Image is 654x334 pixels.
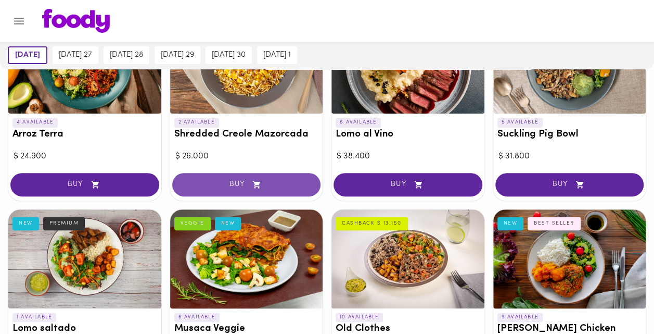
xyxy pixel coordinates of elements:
[263,51,291,60] span: [DATE] 1
[212,51,246,60] span: [DATE] 30
[174,217,211,230] div: VEGGIE
[14,151,156,163] div: $ 24.900
[12,118,58,127] p: 4 AVAILABLE
[42,9,110,33] img: logo.png
[43,217,85,230] div: PREMIUM
[175,151,318,163] div: $ 26.000
[497,313,543,322] p: 9 AVAILABLE
[59,51,92,60] span: [DATE] 27
[498,151,641,163] div: $ 31.800
[493,209,646,308] div: Pollo de la Nona
[497,129,642,140] h3: Suckling Pig Bowl
[161,51,194,60] span: [DATE] 29
[104,46,149,64] button: [DATE] 28
[497,217,524,230] div: NEW
[528,217,581,230] div: BEST SELLER
[594,274,644,324] iframe: Messagebird Livechat Widget
[336,118,381,127] p: 6 AVAILABLE
[8,209,161,308] div: Lomo saltado
[12,313,56,322] p: 1 AVAILABLE
[336,313,383,322] p: 10 AVAILABLE
[331,209,484,308] div: Ropa Vieja
[497,118,543,127] p: 5 AVAILABLE
[110,51,143,60] span: [DATE] 28
[68,180,84,189] font: BUY
[552,180,568,189] font: BUY
[495,173,644,196] button: BUY
[155,46,200,64] button: [DATE] 29
[15,51,40,60] span: [DATE]
[174,118,219,127] p: 2 AVAILABLE
[10,173,159,196] button: BUY
[12,217,39,230] div: NEW
[8,46,47,64] button: [DATE]
[6,8,32,34] button: Menu
[215,217,241,230] div: NEW
[172,173,321,196] button: BUY
[257,46,297,64] button: [DATE] 1
[170,209,323,308] div: Musaca Veggie
[391,180,407,189] font: BUY
[337,151,479,163] div: $ 38.400
[229,180,245,189] font: BUY
[53,46,98,64] button: [DATE] 27
[12,129,157,140] h3: Arroz Terra
[174,129,319,140] h3: Shredded Creole Mazorcada
[336,129,480,140] h3: Lomo al Vino
[206,46,252,64] button: [DATE] 30
[334,173,482,196] button: BUY
[336,217,408,230] div: CASHBACK $ 13.150
[174,313,220,322] p: 6 AVAILABLE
